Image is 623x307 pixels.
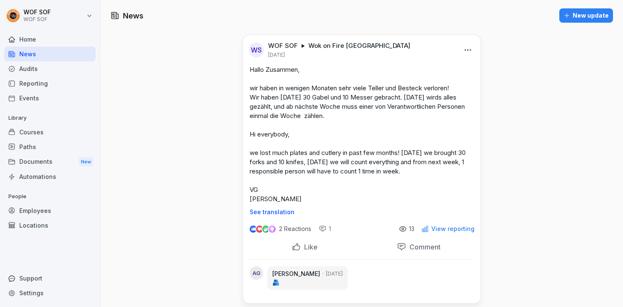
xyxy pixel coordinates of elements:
[4,286,96,300] a: Settings
[563,11,609,20] div: New update
[249,42,264,58] div: WS
[4,218,96,233] a: Locations
[250,65,474,204] p: Hallo Zusammen, wir haben in wenigen Monaten sehr viele Teller und Besteck verloren! Wir haben [D...
[262,226,269,233] img: celebrate
[4,32,96,47] a: Home
[250,226,257,232] img: like
[4,154,96,170] div: Documents
[559,8,613,23] button: New update
[319,225,331,233] div: 1
[279,226,311,232] p: 2 Reactions
[23,16,51,22] p: WOF SOF
[406,243,441,251] p: Comment
[308,42,410,50] p: Wok on Fire [GEOGRAPHIC_DATA]
[123,10,143,21] h1: News
[250,209,474,215] p: See translation
[268,52,285,58] p: [DATE]
[4,154,96,170] a: DocumentsNew
[79,157,93,167] div: New
[268,225,276,233] img: inspiring
[250,266,263,280] div: AG
[326,270,343,278] p: [DATE]
[268,42,298,50] p: WOF SOF
[272,270,320,278] p: [PERSON_NAME]
[4,47,96,61] a: News
[4,203,96,218] a: Employees
[4,61,96,76] a: Audits
[301,243,318,251] p: Like
[431,226,474,232] p: View reporting
[272,278,343,286] p: 🫂
[4,111,96,125] p: Library
[4,271,96,286] div: Support
[23,9,51,16] p: WOF SOF
[4,91,96,105] a: Events
[4,76,96,91] a: Reporting
[4,125,96,139] a: Courses
[4,169,96,184] a: Automations
[256,226,263,232] img: love
[4,190,96,203] p: People
[409,226,414,232] p: 13
[4,139,96,154] a: Paths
